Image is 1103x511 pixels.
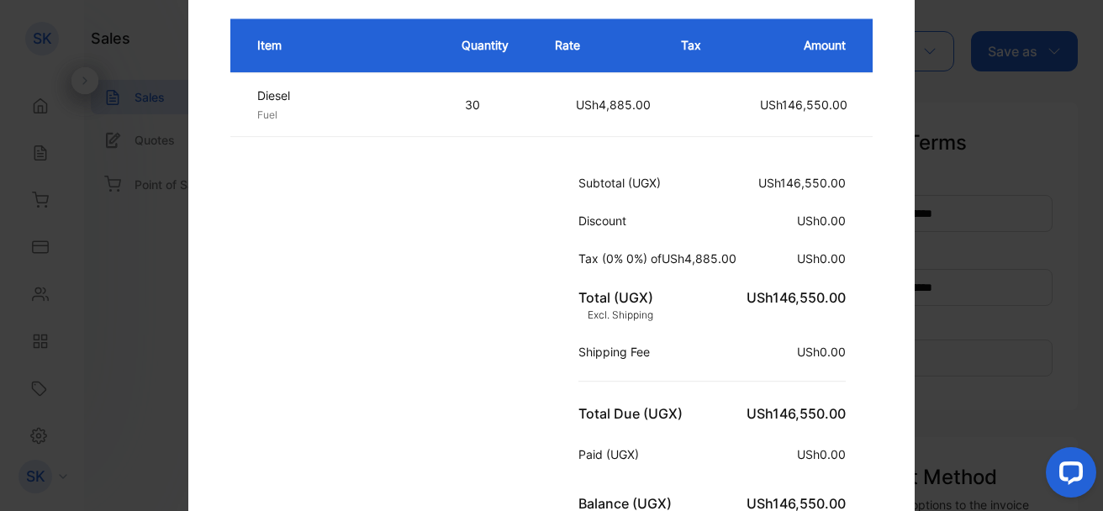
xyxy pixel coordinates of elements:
[257,37,428,55] p: Item
[797,213,846,228] span: USh0.00
[758,176,846,190] span: USh146,550.00
[578,250,743,267] p: Tax (0% 0%) of
[465,96,525,113] p: 30
[797,345,846,359] span: USh0.00
[578,403,689,424] p: Total Due (UGX)
[576,97,651,112] span: USh4,885.00
[797,251,846,266] span: USh0.00
[578,343,657,361] p: Shipping Fee
[257,87,431,104] p: Diesel
[257,108,431,123] p: Fuel
[578,212,633,229] p: Discount
[578,308,653,323] p: Excl. Shipping
[662,251,736,266] span: USh4,885.00
[797,447,846,461] span: USh0.00
[747,405,846,422] span: USh146,550.00
[578,287,653,308] p: Total (UGX)
[578,174,668,192] p: Subtotal (UGX)
[555,37,647,55] p: Rate
[743,37,846,55] p: Amount
[462,37,521,55] p: Quantity
[747,289,846,306] span: USh146,550.00
[681,37,710,55] p: Tax
[1032,440,1103,511] iframe: LiveChat chat widget
[760,97,847,112] span: USh146,550.00
[578,445,646,463] p: Paid (UGX)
